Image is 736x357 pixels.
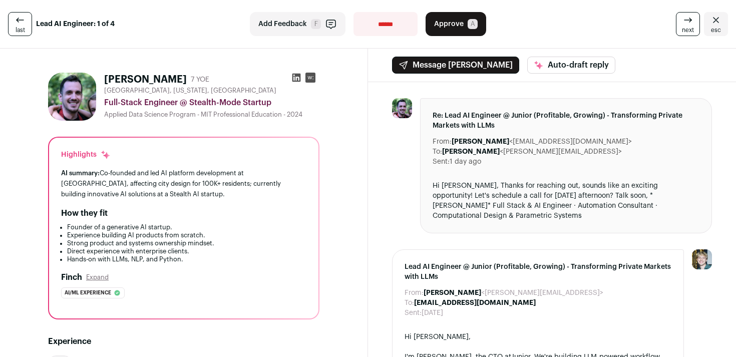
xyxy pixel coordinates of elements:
[8,12,32,36] a: last
[67,231,306,239] li: Experience building AI products from scratch.
[426,12,486,36] button: Approve A
[104,97,319,109] div: Full-Stack Engineer @ Stealth-Mode Startup
[104,111,319,119] div: Applied Data Science Program - MIT Professional Education - 2024
[86,273,109,281] button: Expand
[434,19,464,29] span: Approve
[442,147,622,157] dd: <[PERSON_NAME][EMAIL_ADDRESS]>
[450,157,481,167] dd: 1 day ago
[676,12,700,36] a: next
[311,19,321,29] span: F
[433,181,699,221] div: Hi [PERSON_NAME], Thanks for reaching out, sounds like an exciting opportunity! Let's schedule a ...
[704,12,728,36] a: Close
[67,239,306,247] li: Strong product and systems ownership mindset.
[104,87,276,95] span: [GEOGRAPHIC_DATA], [US_STATE], [GEOGRAPHIC_DATA]
[452,137,632,147] dd: <[EMAIL_ADDRESS][DOMAIN_NAME]>
[392,98,412,118] img: dc80da0b9e211466bb2ae34205a82216ef5c4d9f1d54cf2394cc8367b07499b5.jpg
[433,157,450,167] dt: Sent:
[405,332,671,342] div: Hi [PERSON_NAME],
[16,26,25,34] span: last
[36,19,115,29] strong: Lead AI Engineer: 1 of 4
[424,289,481,296] b: [PERSON_NAME]
[104,73,187,87] h1: [PERSON_NAME]
[422,308,443,318] dd: [DATE]
[405,308,422,318] dt: Sent:
[191,75,209,85] div: 7 YOE
[468,19,478,29] span: A
[392,57,519,74] button: Message [PERSON_NAME]
[67,247,306,255] li: Direct experience with enterprise clients.
[711,26,721,34] span: esc
[405,298,414,308] dt: To:
[67,255,306,263] li: Hands-on with LLMs, NLP, and Python.
[67,223,306,231] li: Founder of a generative AI startup.
[405,288,424,298] dt: From:
[433,137,452,147] dt: From:
[61,168,306,199] div: Co-founded and led AI platform development at [GEOGRAPHIC_DATA], affecting city design for 100K+ ...
[65,288,111,298] span: Ai/ml experience
[258,19,307,29] span: Add Feedback
[61,207,108,219] h2: How they fit
[442,148,500,155] b: [PERSON_NAME]
[424,288,603,298] dd: <[PERSON_NAME][EMAIL_ADDRESS]>
[452,138,509,145] b: [PERSON_NAME]
[405,262,671,282] span: Lead AI Engineer @ Junior (Profitable, Growing) - Transforming Private Markets with LLMs
[692,249,712,269] img: 6494470-medium_jpg
[48,335,319,347] h2: Experience
[414,299,536,306] b: [EMAIL_ADDRESS][DOMAIN_NAME]
[48,73,96,121] img: dc80da0b9e211466bb2ae34205a82216ef5c4d9f1d54cf2394cc8367b07499b5.jpg
[250,12,345,36] button: Add Feedback F
[682,26,694,34] span: next
[61,271,82,283] h2: Finch
[433,147,442,157] dt: To:
[433,111,699,131] span: Re: Lead AI Engineer @ Junior (Profitable, Growing) - Transforming Private Markets with LLMs
[527,57,615,74] button: Auto-draft reply
[61,170,100,176] span: AI summary:
[61,150,111,160] div: Highlights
